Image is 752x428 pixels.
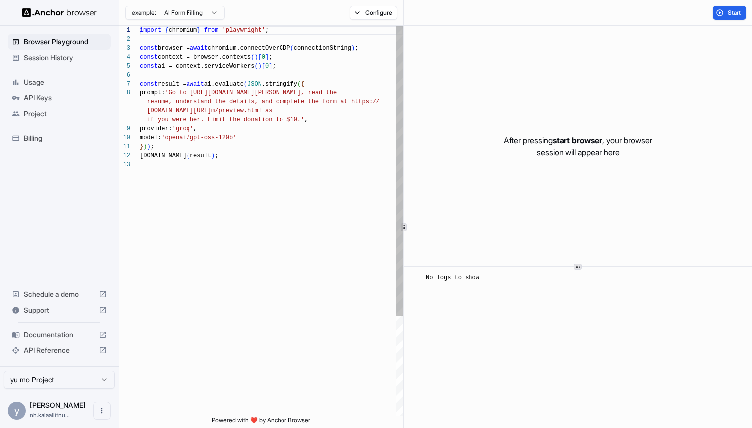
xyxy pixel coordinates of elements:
[8,286,111,302] div: Schedule a demo
[351,45,355,52] span: )
[211,152,215,159] span: )
[119,151,130,160] div: 12
[140,63,158,70] span: const
[30,401,86,409] span: yu mo
[304,116,308,123] span: ,
[165,27,168,34] span: {
[258,54,262,61] span: [
[140,143,143,150] span: }
[187,152,190,159] span: (
[119,142,130,151] div: 11
[301,81,304,87] span: {
[140,134,161,141] span: model:
[187,81,204,87] span: await
[132,9,156,17] span: example:
[244,81,247,87] span: (
[24,289,95,299] span: Schedule a demo
[269,63,272,70] span: ]
[265,54,269,61] span: ]
[504,134,652,158] p: After pressing , your browser session will appear here
[151,143,154,150] span: ;
[553,135,602,145] span: start browser
[140,89,165,96] span: prompt:
[193,125,197,132] span: ,
[24,305,95,315] span: Support
[294,45,351,52] span: connectionString
[147,98,326,105] span: resume, understand the details, and complete the f
[93,402,111,420] button: Open menu
[165,89,315,96] span: 'Go to [URL][DOMAIN_NAME][PERSON_NAME], re
[24,93,107,103] span: API Keys
[355,45,358,52] span: ;
[158,81,187,87] span: result =
[265,27,269,34] span: ;
[251,54,254,61] span: (
[147,143,150,150] span: )
[247,81,262,87] span: JSON
[24,133,107,143] span: Billing
[713,6,746,20] button: Start
[204,81,244,87] span: ai.evaluate
[24,37,107,47] span: Browser Playground
[161,134,236,141] span: 'openai/gpt-oss-120b'
[8,34,111,50] div: Browser Playground
[147,107,211,114] span: [DOMAIN_NAME][URL]
[190,45,208,52] span: await
[211,107,272,114] span: m/preview.html as
[258,63,262,70] span: )
[326,98,379,105] span: orm at https://
[315,89,337,96] span: ad the
[8,106,111,122] div: Project
[269,54,272,61] span: ;
[8,302,111,318] div: Support
[265,63,269,70] span: 0
[119,44,130,53] div: 3
[272,63,276,70] span: ;
[119,62,130,71] div: 5
[119,71,130,80] div: 6
[24,330,95,340] span: Documentation
[119,26,130,35] div: 1
[190,152,211,159] span: result
[413,273,418,283] span: ​
[158,45,190,52] span: browser =
[119,35,130,44] div: 2
[350,6,398,20] button: Configure
[8,342,111,358] div: API Reference
[140,152,187,159] span: [DOMAIN_NAME]
[143,143,147,150] span: )
[119,80,130,88] div: 7
[254,63,258,70] span: (
[197,27,200,34] span: }
[24,109,107,119] span: Project
[8,402,26,420] div: y
[262,81,297,87] span: .stringify
[24,53,107,63] span: Session History
[158,63,254,70] span: ai = context.serviceWorkers
[24,345,95,355] span: API Reference
[119,53,130,62] div: 4
[297,81,301,87] span: (
[204,27,219,34] span: from
[24,77,107,87] span: Usage
[172,125,193,132] span: 'groq'
[119,124,130,133] div: 9
[208,45,290,52] span: chromium.connectOverCDP
[262,54,265,61] span: 0
[140,125,172,132] span: provider:
[169,27,197,34] span: chromium
[140,27,161,34] span: import
[290,45,293,52] span: (
[30,411,70,419] span: nh.kalaallitnunaat@gmail.com
[8,50,111,66] div: Session History
[212,416,310,428] span: Powered with ❤️ by Anchor Browser
[140,54,158,61] span: const
[8,327,111,342] div: Documentation
[8,90,111,106] div: API Keys
[158,54,251,61] span: context = browser.contexts
[119,160,130,169] div: 13
[728,9,742,17] span: Start
[147,116,304,123] span: if you were her. Limit the donation to $10.'
[119,133,130,142] div: 10
[222,27,265,34] span: 'playwright'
